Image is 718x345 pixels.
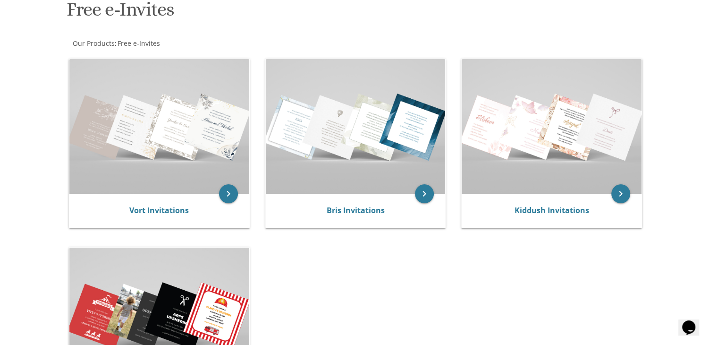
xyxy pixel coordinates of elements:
a: keyboard_arrow_right [219,184,238,203]
a: keyboard_arrow_right [415,184,434,203]
a: keyboard_arrow_right [611,184,630,203]
img: Vort Invitations [69,59,249,194]
img: Kiddush Invitations [462,59,642,194]
a: Kiddush Invitations [515,205,589,216]
img: Bris Invitations [266,59,446,194]
span: Free e-Invites [118,39,160,48]
a: Our Products [72,39,115,48]
a: Free e-Invites [117,39,160,48]
div: : [65,39,359,48]
iframe: chat widget [678,307,709,336]
a: Bris Invitations [326,205,384,216]
a: Vort Invitations [129,205,189,216]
